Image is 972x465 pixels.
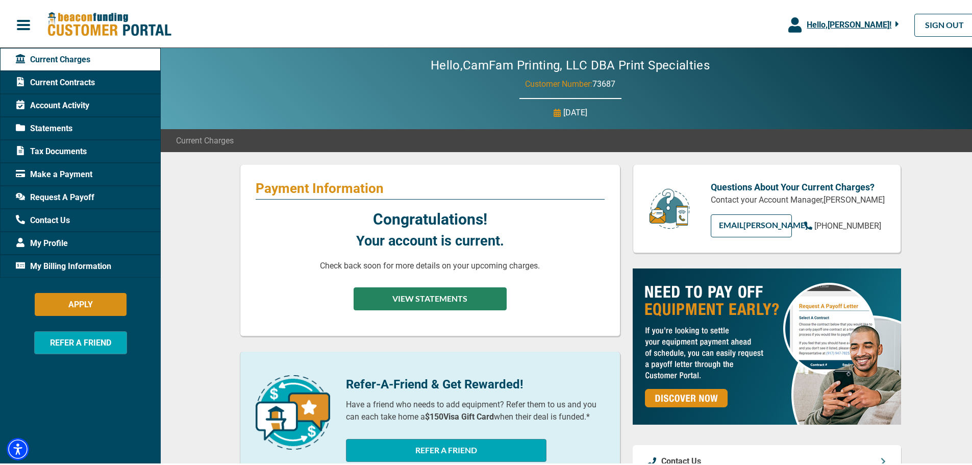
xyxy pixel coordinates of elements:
span: Make a Payment [16,166,92,179]
span: Customer Number: [525,77,592,87]
span: Statements [16,120,72,133]
span: Account Activity [16,97,89,110]
p: Your account is current. [356,229,504,250]
span: My Billing Information [16,258,111,271]
img: customer-service.png [646,186,692,228]
img: Beacon Funding Customer Portal Logo [47,10,171,36]
a: [PHONE_NUMBER] [804,218,881,230]
span: [PHONE_NUMBER] [814,219,881,229]
button: VIEW STATEMENTS [354,285,507,308]
a: EMAIL[PERSON_NAME] [711,212,792,235]
span: Current Charges [16,52,90,64]
span: My Profile [16,235,68,248]
b: $150 Visa Gift Card [425,410,494,420]
p: Questions About Your Current Charges? [711,178,885,192]
p: Refer-A-Friend & Get Rewarded! [346,373,605,391]
span: Hello, [PERSON_NAME] ! [807,18,891,28]
button: REFER A FRIEND [346,437,546,460]
p: Payment Information [256,178,605,194]
p: Check back soon for more details on your upcoming charges. [320,258,540,270]
img: refer-a-friend-icon.png [256,373,330,448]
span: Current Charges [176,133,234,145]
h2: Hello, CamFam Printing, LLC DBA Print Specialties [400,56,740,71]
span: Request A Payoff [16,189,94,202]
p: Contact your Account Manager, [PERSON_NAME] [711,192,885,204]
button: REFER A FRIEND [34,329,127,352]
p: Congratulations! [373,206,487,229]
span: Tax Documents [16,143,87,156]
button: APPLY [35,291,127,314]
img: payoff-ad-px.jpg [633,266,901,423]
p: [DATE] [563,105,587,117]
span: Contact Us [16,212,70,225]
span: Current Contracts [16,75,95,87]
p: Have a friend who needs to add equipment? Refer them to us and you can each take home a when thei... [346,397,605,421]
span: 73687 [592,77,615,87]
div: Accessibility Menu [7,436,29,458]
